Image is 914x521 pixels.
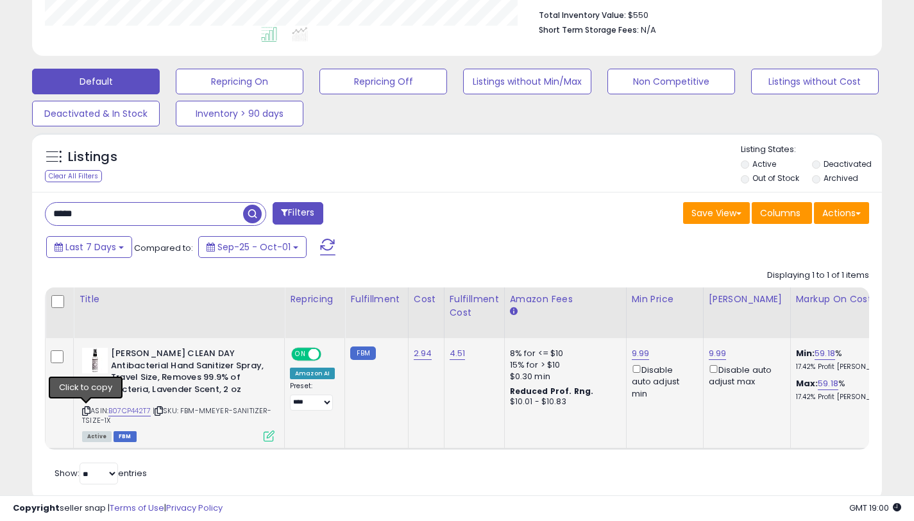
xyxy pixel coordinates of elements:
b: Total Inventory Value: [539,10,626,21]
button: Inventory > 90 days [176,101,303,126]
b: Reduced Prof. Rng. [510,386,594,397]
span: All listings currently available for purchase on Amazon [82,431,112,442]
strong: Copyright [13,502,60,514]
div: Min Price [632,293,698,306]
div: $0.30 min [510,371,616,382]
div: Markup on Cost [796,293,907,306]
p: 17.42% Profit [PERSON_NAME] [796,363,902,372]
button: Filters [273,202,323,225]
div: ASIN: [82,348,275,440]
label: Out of Stock [752,173,799,184]
button: Save View [683,202,750,224]
button: Repricing On [176,69,303,94]
a: 2.94 [414,347,432,360]
button: Deactivated & In Stock [32,101,160,126]
span: ON [292,349,309,360]
div: Cost [414,293,439,306]
h5: Listings [68,148,117,166]
div: Repricing [290,293,339,306]
button: Repricing Off [319,69,447,94]
img: 31u589HLkaL._SL40_.jpg [82,348,108,373]
a: 59.18 [818,377,838,390]
div: Clear All Filters [45,170,102,182]
span: Last 7 Days [65,241,116,253]
p: 17.42% Profit [PERSON_NAME] [796,393,902,402]
div: Title [79,293,279,306]
div: Disable auto adjust min [632,363,693,400]
span: Columns [760,207,800,219]
div: % [796,348,902,372]
a: B07CP442T7 [108,406,151,416]
label: Archived [824,173,858,184]
div: Amazon AI [290,368,335,379]
div: Preset: [290,382,335,411]
div: 15% for > $10 [510,359,616,371]
a: 4.51 [450,347,466,360]
span: FBM [114,431,137,442]
li: $550 [539,6,859,22]
button: Sep-25 - Oct-01 [198,236,307,258]
b: Max: [796,377,818,389]
button: Last 7 Days [46,236,132,258]
small: FBM [350,346,375,360]
div: Disable auto adjust max [709,363,781,388]
div: Amazon Fees [510,293,621,306]
span: Sep-25 - Oct-01 [217,241,291,253]
button: Columns [752,202,812,224]
button: Listings without Min/Max [463,69,591,94]
label: Deactivated [824,158,872,169]
a: Terms of Use [110,502,164,514]
th: The percentage added to the cost of goods (COGS) that forms the calculator for Min & Max prices. [790,287,912,338]
button: Non Competitive [607,69,735,94]
a: 9.99 [709,347,727,360]
span: Compared to: [134,242,193,254]
a: 9.99 [632,347,650,360]
button: Listings without Cost [751,69,879,94]
span: Show: entries [55,467,147,479]
div: $10.01 - $10.83 [510,397,616,407]
button: Actions [814,202,869,224]
div: Fulfillment Cost [450,293,499,320]
small: Amazon Fees. [510,306,518,318]
label: Active [752,158,776,169]
span: N/A [641,24,656,36]
a: 59.18 [815,347,835,360]
span: OFF [319,349,340,360]
span: | SKU: FBM-MMEYER-SANITIZER-TSIZE-1X [82,406,272,425]
b: [PERSON_NAME] CLEAN DAY Antibacterial Hand Sanitizer Spray, Travel Size, Removes 99.9% of Bacteri... [111,348,267,398]
b: Short Term Storage Fees: [539,24,639,35]
div: Fulfillment [350,293,402,306]
a: Privacy Policy [166,502,223,514]
p: Listing States: [741,144,882,156]
b: Min: [796,347,815,359]
div: seller snap | | [13,502,223,515]
div: % [796,378,902,402]
button: Default [32,69,160,94]
div: 8% for <= $10 [510,348,616,359]
div: Displaying 1 to 1 of 1 items [767,269,869,282]
div: [PERSON_NAME] [709,293,785,306]
span: 2025-10-9 19:00 GMT [849,502,901,514]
